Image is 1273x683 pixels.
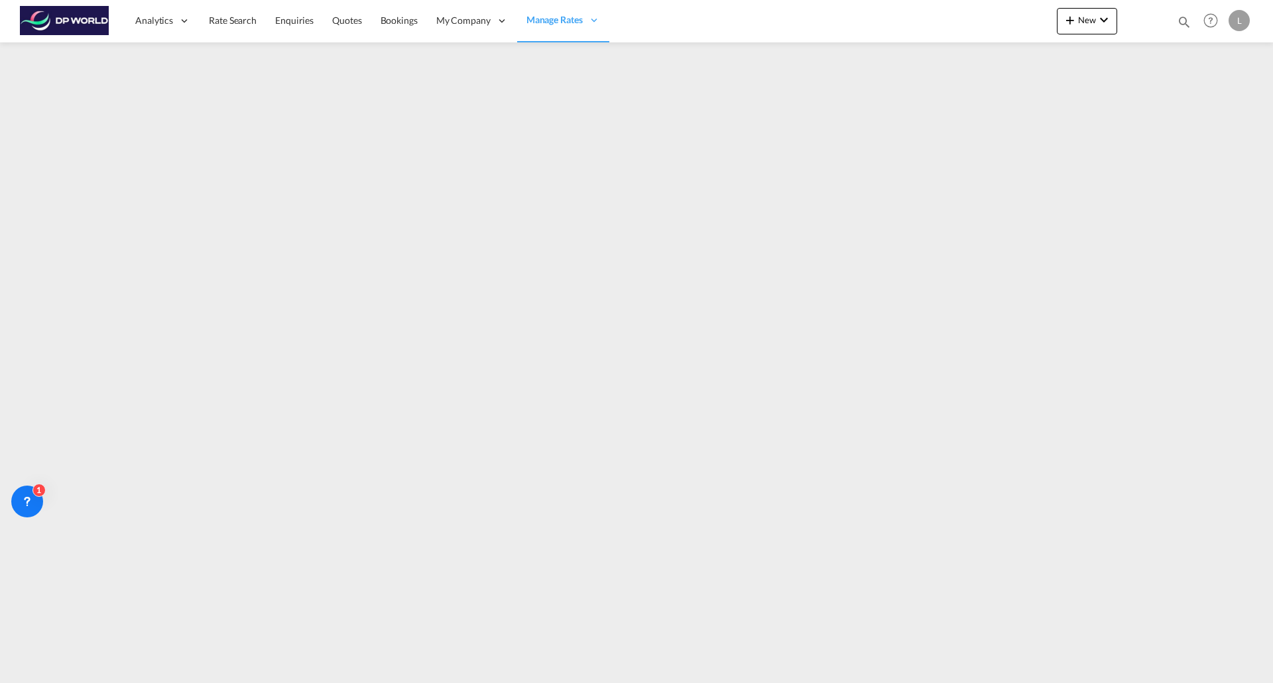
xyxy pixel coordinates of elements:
[1096,12,1112,28] md-icon: icon-chevron-down
[526,13,583,26] span: Manage Rates
[1177,15,1191,29] md-icon: icon-magnify
[332,15,361,26] span: Quotes
[135,14,173,27] span: Analytics
[436,14,491,27] span: My Company
[1062,15,1112,25] span: New
[209,15,257,26] span: Rate Search
[1062,12,1078,28] md-icon: icon-plus 400-fg
[1229,10,1250,31] div: L
[20,6,109,36] img: c08ca190194411f088ed0f3ba295208c.png
[1199,9,1229,33] div: Help
[1199,9,1222,32] span: Help
[275,15,314,26] span: Enquiries
[1177,15,1191,34] div: icon-magnify
[1057,8,1117,34] button: icon-plus 400-fgNewicon-chevron-down
[381,15,418,26] span: Bookings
